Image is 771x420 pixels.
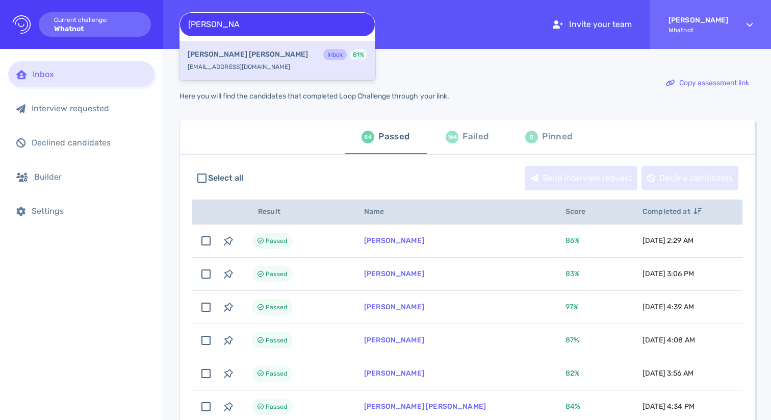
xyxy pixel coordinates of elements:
[566,402,580,411] span: 84 %
[642,236,693,245] span: [DATE] 2:29 AM
[266,334,287,347] span: Passed
[566,369,580,378] span: 82 %
[542,129,572,144] div: Pinned
[462,129,489,144] div: Failed
[266,401,287,413] span: Passed
[642,369,693,378] span: [DATE] 3:56 AM
[566,336,579,344] span: 87 %
[661,71,754,95] div: Copy assessment link
[364,369,424,378] a: [PERSON_NAME]
[641,166,738,190] button: Decline candidates
[642,303,694,311] span: [DATE] 4:39 AM
[642,166,738,190] div: Decline candidates
[642,269,694,278] span: [DATE] 3:06 PM
[364,236,424,245] a: [PERSON_NAME]
[179,41,375,80] div: [EMAIL_ADDRESS][DOMAIN_NAME]
[266,268,287,280] span: Passed
[179,92,449,101] div: Here you will find the candidates that completed Loop Challenge through your link.
[188,49,308,60] b: [PERSON_NAME] [PERSON_NAME]
[364,336,424,344] a: [PERSON_NAME]
[208,172,244,184] span: Select all
[364,303,424,311] a: [PERSON_NAME]
[525,166,637,190] div: Send interview request
[33,69,146,79] div: Inbox
[323,49,347,60] div: Inbox
[266,301,287,313] span: Passed
[240,200,352,225] th: Result
[364,207,396,216] span: Name
[642,207,702,216] span: Completed at
[566,303,579,311] span: 97 %
[378,129,409,144] div: Passed
[364,269,424,278] a: [PERSON_NAME]
[266,235,287,247] span: Passed
[364,402,486,411] a: [PERSON_NAME] [PERSON_NAME]
[669,27,728,34] span: Whatnot
[660,71,755,95] button: Copy assessment link
[32,138,146,147] div: Declined candidates
[34,172,146,182] div: Builder
[446,131,458,143] div: 164
[642,336,695,344] span: [DATE] 4:08 AM
[32,104,146,113] div: Interview requested
[362,131,374,143] div: 84
[566,269,580,278] span: 83 %
[350,49,367,60] div: 81 %
[266,367,287,380] span: Passed
[32,206,146,216] div: Settings
[566,236,580,245] span: 86 %
[566,207,597,216] span: Score
[669,16,728,24] strong: [PERSON_NAME]
[642,402,695,411] span: [DATE] 4:34 PM
[525,131,538,143] div: 0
